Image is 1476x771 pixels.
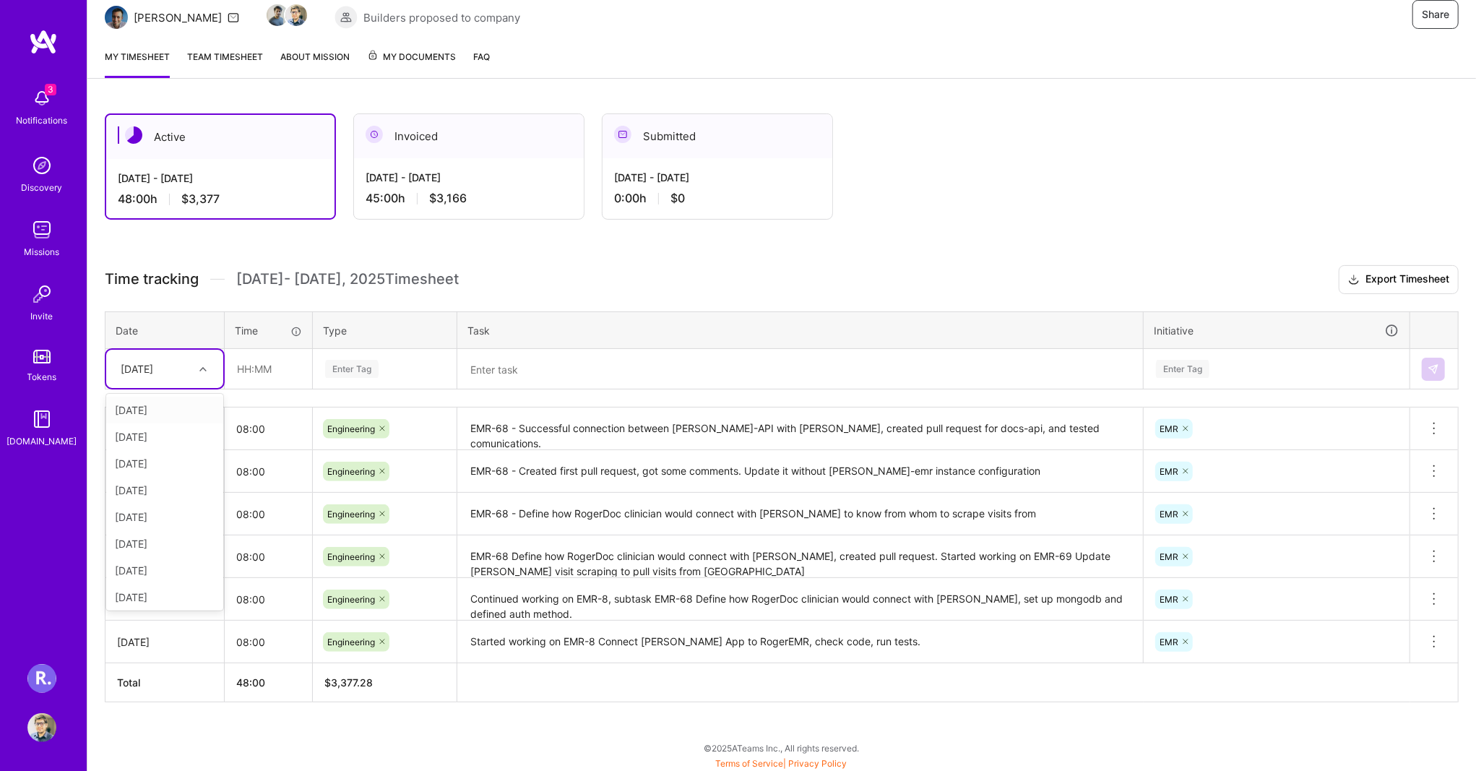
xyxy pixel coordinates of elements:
img: logo [29,29,58,55]
a: FAQ [473,49,490,78]
div: [DATE] - [DATE] [118,171,323,186]
img: Submit [1428,363,1439,375]
img: User Avatar [27,713,56,742]
div: Missions [25,244,60,259]
span: Engineering [327,551,375,562]
span: Engineering [327,637,375,647]
input: HH:MM [225,495,312,533]
i: icon Mail [228,12,239,23]
img: Team Member Avatar [285,4,307,26]
a: Terms of Service [716,758,784,769]
img: discovery [27,151,56,180]
textarea: Continued working on EMR-8, subtask EMR-68 Define how RogerDoc clinician would connect with [PERS... [459,580,1141,619]
th: Task [457,311,1144,349]
img: Builders proposed to company [335,6,358,29]
div: Invite [31,309,53,324]
div: [PERSON_NAME] [134,10,222,25]
div: [DATE] [106,450,223,477]
div: Time [235,323,302,338]
img: Submitted [614,126,631,143]
a: Team timesheet [187,49,263,78]
span: Engineering [327,423,375,434]
div: Discovery [22,180,63,195]
img: Roger Healthcare: Team for Clinical Intake Platform [27,664,56,693]
span: $0 [670,191,685,206]
input: HH:MM [225,350,311,388]
div: [DATE] [106,423,223,450]
i: icon Download [1348,272,1360,288]
th: Date [105,311,225,349]
textarea: EMR-68 - Created first pull request, got some comments. Update it without [PERSON_NAME]-emr insta... [459,452,1141,491]
textarea: Started working on EMR-8 Connect [PERSON_NAME] App to RogerEMR, check code, run tests. [459,622,1141,662]
th: Total [105,663,225,702]
img: Active [125,126,142,144]
div: Submitted [603,114,832,158]
div: Active [106,115,335,159]
a: About Mission [280,49,350,78]
img: Invoiced [366,126,383,143]
input: HH:MM [225,452,312,491]
img: guide book [27,405,56,434]
a: Team Member Avatar [287,3,306,27]
span: $ 3,377.28 [324,676,373,689]
div: [DATE] [106,584,223,611]
div: Notifications [17,113,68,128]
div: Enter Tag [325,358,379,380]
div: 48:00 h [118,191,323,207]
span: Engineering [327,594,375,605]
span: My Documents [367,49,456,65]
img: Invite [27,280,56,309]
img: bell [27,84,56,113]
a: My Documents [367,49,456,78]
th: 48:00 [225,663,313,702]
div: [DATE] [106,557,223,584]
span: EMR [1160,594,1178,605]
img: tokens [33,350,51,363]
span: EMR [1160,509,1178,520]
div: [DATE] [106,504,223,530]
span: Time tracking [105,270,199,288]
div: [DATE] [106,477,223,504]
div: © 2025 ATeams Inc., All rights reserved. [87,730,1476,766]
div: [DATE] [121,361,153,376]
input: HH:MM [225,623,312,661]
span: $3,377 [181,191,220,207]
div: Tokens [27,369,57,384]
div: [DATE] - [DATE] [366,170,572,185]
div: Invoiced [354,114,584,158]
input: HH:MM [225,580,312,619]
input: HH:MM [225,410,312,448]
div: [DATE] [106,530,223,557]
a: User Avatar [24,713,60,742]
span: EMR [1160,466,1178,477]
div: Enter Tag [1156,358,1209,380]
a: Team Member Avatar [268,3,287,27]
textarea: EMR-68 Define how RogerDoc clinician would connect with [PERSON_NAME], created pull request. Star... [459,537,1141,577]
button: Export Timesheet [1339,265,1459,294]
div: [DOMAIN_NAME] [7,434,77,449]
span: | [716,758,847,769]
div: [DATE] - [DATE] [614,170,821,185]
i: icon Chevron [199,366,207,373]
span: Engineering [327,509,375,520]
span: [DATE] - [DATE] , 2025 Timesheet [236,270,459,288]
span: Builders proposed to company [363,10,520,25]
div: [DATE] [117,634,212,650]
div: 0:00 h [614,191,821,206]
span: EMR [1160,423,1178,434]
span: EMR [1160,551,1178,562]
span: Share [1422,7,1449,22]
input: HH:MM [225,538,312,576]
div: 45:00 h [366,191,572,206]
th: Type [313,311,457,349]
img: Team Member Avatar [267,4,288,26]
a: Privacy Policy [789,758,847,769]
img: Team Architect [105,6,128,29]
textarea: EMR-68 - Successful connection between [PERSON_NAME]-API with [PERSON_NAME], created pull request... [459,409,1141,449]
textarea: EMR-68 - Define how RogerDoc clinician would connect with [PERSON_NAME] to know from whom to scra... [459,494,1141,534]
a: Roger Healthcare: Team for Clinical Intake Platform [24,664,60,693]
span: $3,166 [429,191,467,206]
span: 3 [45,84,56,95]
div: [DATE] [106,397,223,423]
span: EMR [1160,637,1178,647]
